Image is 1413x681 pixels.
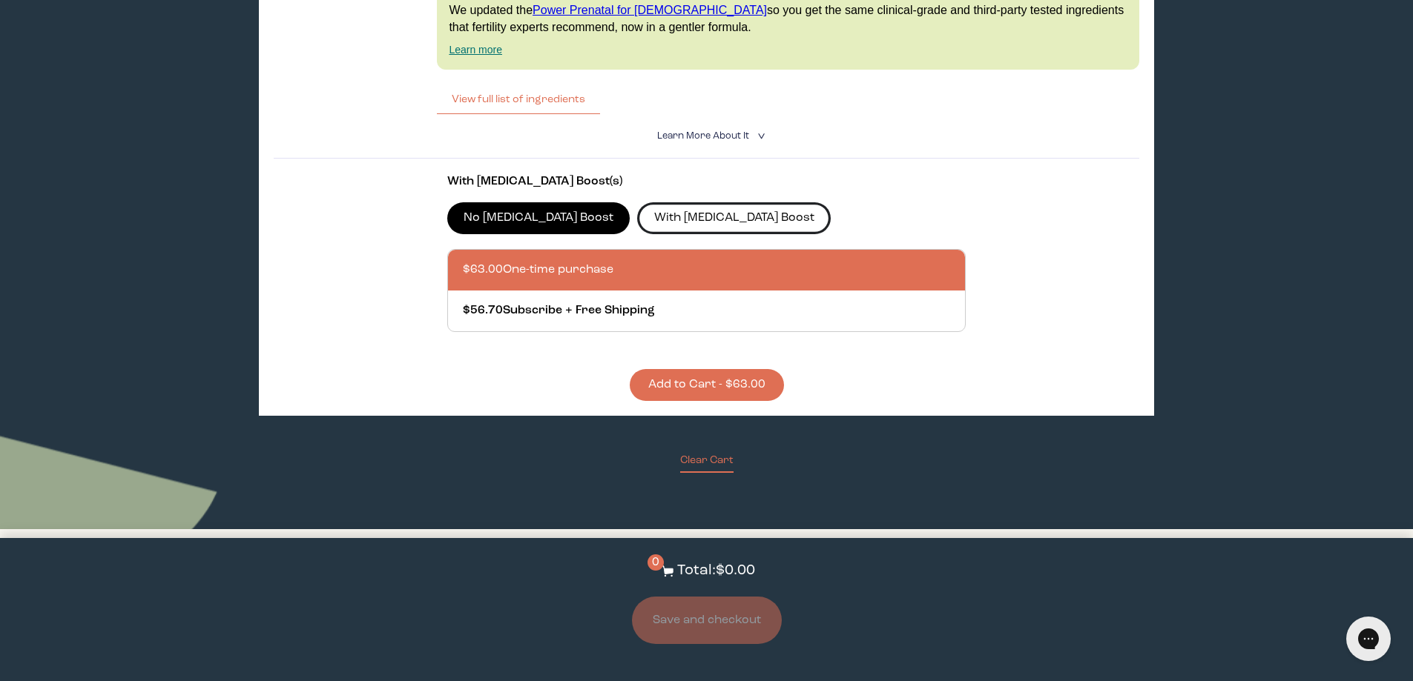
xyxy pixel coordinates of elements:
[657,129,757,143] summary: Learn More About it <
[677,560,755,582] p: Total: $0.00
[630,369,784,401] button: Add to Cart - $63.00
[1339,611,1398,666] iframe: Gorgias live chat messenger
[657,131,749,141] span: Learn More About it
[753,132,767,140] i: <
[449,44,502,56] a: Learn more
[680,453,734,473] button: Clear Cart
[447,173,966,190] p: With [MEDICAL_DATA] Boost(s)
[648,554,664,571] span: 0
[632,597,782,644] button: Save and checkout
[637,202,831,233] label: With [MEDICAL_DATA] Boost
[533,4,767,16] a: Power Prenatal for [DEMOGRAPHIC_DATA]
[447,202,630,233] label: No [MEDICAL_DATA] Boost
[437,84,600,114] button: View full list of ingredients
[449,2,1127,36] p: We updated the so you get the same clinical-grade and third-party tested ingredients that fertili...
